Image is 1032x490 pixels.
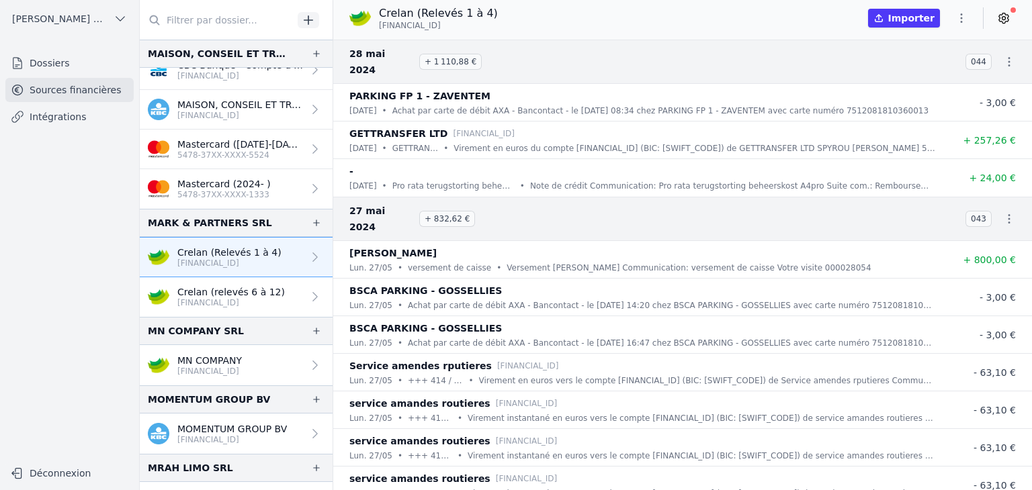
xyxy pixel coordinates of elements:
p: [FINANCIAL_ID] [177,70,303,81]
p: [FINANCIAL_ID] [177,110,303,121]
span: - 63,10 € [974,442,1016,453]
button: Déconnexion [5,462,134,484]
a: MAISON, CONSEIL ET TRAVAUX SRL [FINANCIAL_ID] [140,90,333,130]
p: lun. 27/05 [349,411,392,425]
p: lun. 27/05 [349,449,392,462]
span: - 3,00 € [980,292,1016,303]
div: • [398,336,402,350]
p: [FINANCIAL_ID] [177,366,242,377]
p: [DATE] [349,104,377,117]
span: [PERSON_NAME] ET PARTNERS SRL [12,12,108,26]
p: [DATE] [349,142,377,155]
div: • [398,449,402,462]
p: service amandes routieres [349,433,490,449]
button: Importer [868,9,940,28]
span: + 800,00 € [963,254,1016,265]
div: • [443,142,448,155]
span: - 63,10 € [974,367,1016,378]
p: BSCA PARKING - GOSSELLIES [349,320,502,336]
p: Achat par carte de débit AXA - Bancontact - le [DATE] 08:34 chez PARKING FP 1 - ZAVENTEM avec car... [392,104,929,117]
div: • [520,179,525,193]
p: service amandes routieres [349,395,490,411]
div: MN COMPANY SRL [148,323,244,339]
input: Filtrer par dossier... [140,8,293,32]
span: [FINANCIAL_ID] [379,20,441,31]
p: BSCA PARKING - GOSSELLIES [349,283,502,299]
img: CBC_CREGBEBB.png [148,59,169,81]
p: versement de caisse [408,261,491,275]
p: [PERSON_NAME] [349,245,437,261]
div: • [382,104,387,117]
p: Achat par carte de débit AXA - Bancontact - le [DATE] 14:20 chez BSCA PARKING - GOSSELLIES avec c... [408,299,935,312]
p: MN COMPANY [177,354,242,367]
img: crelan.png [148,246,169,268]
div: • [398,261,402,275]
p: service amandes routieres [349,471,490,487]
a: CBC Banque - Compte d'épargne [FINANCIAL_ID] [140,50,333,90]
p: [FINANCIAL_ID] [496,397,558,410]
button: [PERSON_NAME] ET PARTNERS SRL [5,8,134,30]
span: + 24,00 € [969,173,1016,183]
div: MAISON, CONSEIL ET TRAVAUX SRL [148,46,290,62]
a: Sources financières [5,78,134,102]
div: • [497,261,501,275]
p: [FINANCIAL_ID] [497,359,559,373]
p: 5478-37XX-XXXX-5524 [177,150,303,160]
img: crelan.png [148,286,169,307]
p: [FINANCIAL_ID] [177,258,282,268]
div: • [398,374,402,387]
a: Dossiers [5,51,134,75]
img: kbc.png [148,423,169,444]
p: +++ 414 / 0237 / 57457 +++ [408,411,452,425]
p: Virement instantané en euros vers le compte [FINANCIAL_ID] (BIC: [SWIFT_CODE]) de service amandes... [468,411,935,425]
div: • [468,374,473,387]
p: [DATE] [349,179,377,193]
div: • [382,179,387,193]
p: MAISON, CONSEIL ET TRAVAUX SRL [177,98,303,111]
a: MOMENTUM GROUP BV [FINANCIAL_ID] [140,413,333,454]
span: 043 [965,211,992,227]
p: GETTRANSFER LTD PAYMENT [392,142,439,155]
p: Service amendes rputieres [349,358,492,374]
p: Pro rata terugstorting beheerskost A4pro [392,179,515,193]
p: - [349,163,353,179]
span: + 832,62 € [419,211,475,227]
p: Virement en euros vers le compte [FINANCIAL_ID] (BIC: [SWIFT_CODE]) de Service amendes rputieres ... [479,374,935,387]
span: - 63,10 € [974,405,1016,415]
a: Crelan (relevés 6 à 12) [FINANCIAL_ID] [140,277,333,317]
p: Mastercard (2024- ) [177,177,271,191]
img: kbc.png [148,99,169,120]
p: [FINANCIAL_ID] [453,127,515,140]
p: [FINANCIAL_ID] [496,472,558,485]
p: Crelan (relevés 6 à 12) [177,285,285,299]
img: imageedit_2_6530439554.png [148,138,169,160]
p: +++ 414 / 0237 / 57659 +++ [408,374,463,387]
p: GETTRANSFER LTD [349,126,447,142]
p: [FINANCIAL_ID] [177,297,285,308]
a: Mastercard (2024- ) 5478-37XX-XXXX-1333 [140,169,333,209]
p: Mastercard ([DATE]-[DATE]) [177,138,303,151]
span: 27 mai 2024 [349,203,414,235]
p: [FINANCIAL_ID] [177,434,287,445]
a: MN COMPANY [FINANCIAL_ID] [140,345,333,385]
img: crelan.png [349,7,371,29]
p: Virement instantané en euros vers le compte [FINANCIAL_ID] (BIC: [SWIFT_CODE]) de service amandes... [468,449,935,462]
span: - 3,00 € [980,97,1016,108]
p: PARKING FP 1 - ZAVENTEM [349,88,490,104]
div: • [458,411,462,425]
p: lun. 27/05 [349,261,392,275]
div: • [398,411,402,425]
p: Crelan (Relevés 1 à 4) [177,246,282,259]
p: 5478-37XX-XXXX-1333 [177,189,271,200]
span: 28 mai 2024 [349,46,414,78]
p: MOMENTUM GROUP BV [177,422,287,436]
div: • [398,299,402,312]
p: Virement en euros du compte [FINANCIAL_ID] (BIC: [SWIFT_CODE]) de GETTRANSFER LTD SPYROU [PERSON_... [454,142,935,155]
p: Note de crédit Communication: Pro rata terugstorting beheerskost A4pro Suite com.: Remboursement ... [530,179,935,193]
a: Mastercard ([DATE]-[DATE]) 5478-37XX-XXXX-5524 [140,130,333,169]
p: lun. 27/05 [349,336,392,350]
p: +++ 414 / 0237 / 57861 +++ [408,449,452,462]
p: lun. 27/05 [349,299,392,312]
span: - 3,00 € [980,330,1016,340]
a: Crelan (Relevés 1 à 4) [FINANCIAL_ID] [140,237,333,277]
